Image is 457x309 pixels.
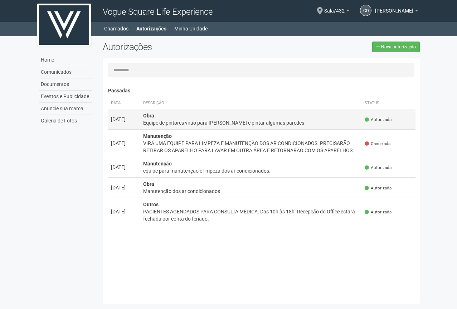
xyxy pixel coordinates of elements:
span: CLAUDIA DE CASTRO GARCIA [375,1,413,14]
div: Manutenção dos ar condicionados [143,188,359,195]
a: Home [39,54,92,66]
strong: Manutenção [143,161,172,166]
span: Vogue Square Life Experience [103,7,213,17]
div: VIRÁ UMA EQUIPE PARA LIMPEZA E MANUTENÇÃO DOS AR CONDICIONADOS. PRECISARÃO RETIRAR OS APARELHO PA... [143,140,359,154]
span: Autorizada [365,117,392,123]
h2: Autorizações [103,42,256,52]
img: logo.jpg [37,4,91,47]
a: Galeria de Fotos [39,115,92,127]
div: [DATE] [111,208,137,215]
span: Autorizada [365,165,392,171]
div: [DATE] [111,140,137,147]
a: Minha Unidade [174,24,208,34]
span: Autorizada [365,185,392,191]
a: Eventos e Publicidade [39,91,92,103]
a: Documentos [39,78,92,91]
span: Autorizada [365,209,392,215]
strong: Obra [143,113,154,119]
div: [DATE] [111,184,137,191]
th: Descrição [140,97,362,109]
a: Autorizações [136,24,166,34]
div: Equipe de pintores virão para [PERSON_NAME] e pintar algumas paredes [143,119,359,126]
span: Cancelada [365,141,390,147]
a: Comunicados [39,66,92,78]
div: PACIENTES AGENDADOS PARA CONSULTA MÉDICA. Das 10h às 18h. Recepção do Office estará fechada por c... [143,208,359,222]
a: [PERSON_NAME] [375,9,418,15]
strong: Manutenção [143,133,172,139]
div: [DATE] [111,164,137,171]
div: equipe para manutenção e limpeza dos ar condicionados. [143,167,359,174]
h4: Passadas [108,88,416,93]
span: Sala/432 [324,1,345,14]
a: Anuncie sua marca [39,103,92,115]
strong: Obra [143,181,154,187]
strong: Outros [143,202,159,207]
a: Sala/432 [324,9,349,15]
span: Nova autorização [381,44,416,49]
a: CD [360,5,371,16]
a: Nova autorização [372,42,420,52]
th: Status [362,97,415,109]
a: Chamados [104,24,128,34]
div: [DATE] [111,116,137,123]
th: Data [108,97,140,109]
